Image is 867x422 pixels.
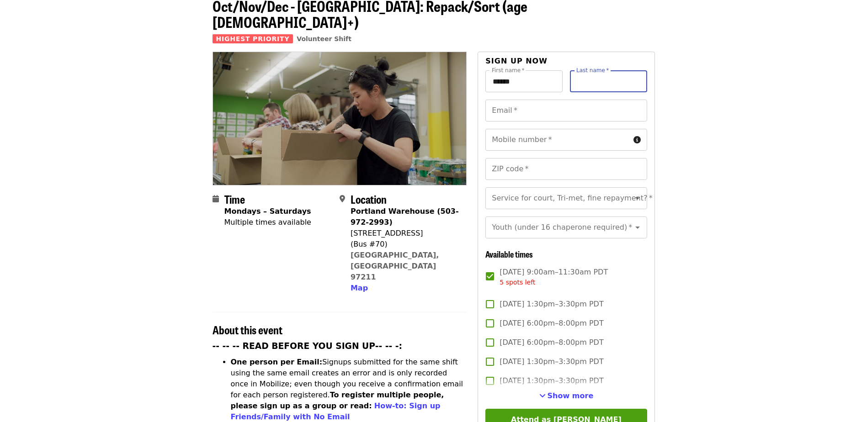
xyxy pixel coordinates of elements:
input: Mobile number [485,129,629,151]
span: [DATE] 6:00pm–8:00pm PDT [500,318,603,329]
img: Oct/Nov/Dec - Portland: Repack/Sort (age 8+) organized by Oregon Food Bank [213,52,467,185]
label: Last name [576,68,609,73]
span: [DATE] 1:30pm–3:30pm PDT [500,299,603,310]
span: Available times [485,248,533,260]
span: [DATE] 6:00pm–8:00pm PDT [500,337,603,348]
span: 5 spots left [500,279,535,286]
i: circle-info icon [633,136,641,144]
div: (Bus #70) [351,239,459,250]
div: [STREET_ADDRESS] [351,228,459,239]
i: calendar icon [213,195,219,203]
span: [DATE] 1:30pm–3:30pm PDT [500,356,603,367]
span: [DATE] 9:00am–11:30am PDT [500,267,608,287]
button: Map [351,283,368,294]
i: map-marker-alt icon [340,195,345,203]
strong: -- -- -- READ BEFORE YOU SIGN UP-- -- -: [213,341,403,351]
a: [GEOGRAPHIC_DATA], [GEOGRAPHIC_DATA] 97211 [351,251,439,281]
strong: One person per Email: [231,358,323,366]
span: Sign up now [485,57,548,65]
label: First name [492,68,525,73]
strong: Mondays – Saturdays [224,207,311,216]
button: Open [631,192,644,205]
span: About this event [213,322,282,338]
input: First name [485,70,563,92]
button: Open [631,221,644,234]
span: [DATE] 1:30pm–3:30pm PDT [500,375,603,386]
input: Last name [570,70,647,92]
strong: Portland Warehouse (503-972-2993) [351,207,459,227]
a: Volunteer Shift [297,35,351,42]
span: Show more [548,391,594,400]
input: ZIP code [485,158,647,180]
div: Multiple times available [224,217,311,228]
span: Time [224,191,245,207]
span: Map [351,284,368,292]
a: How-to: Sign up Friends/Family with No Email [231,401,441,421]
button: See more timeslots [539,390,594,401]
span: Highest Priority [213,34,293,43]
strong: To register multiple people, please sign up as a group or read: [231,390,444,410]
input: Email [485,100,647,121]
span: Location [351,191,387,207]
